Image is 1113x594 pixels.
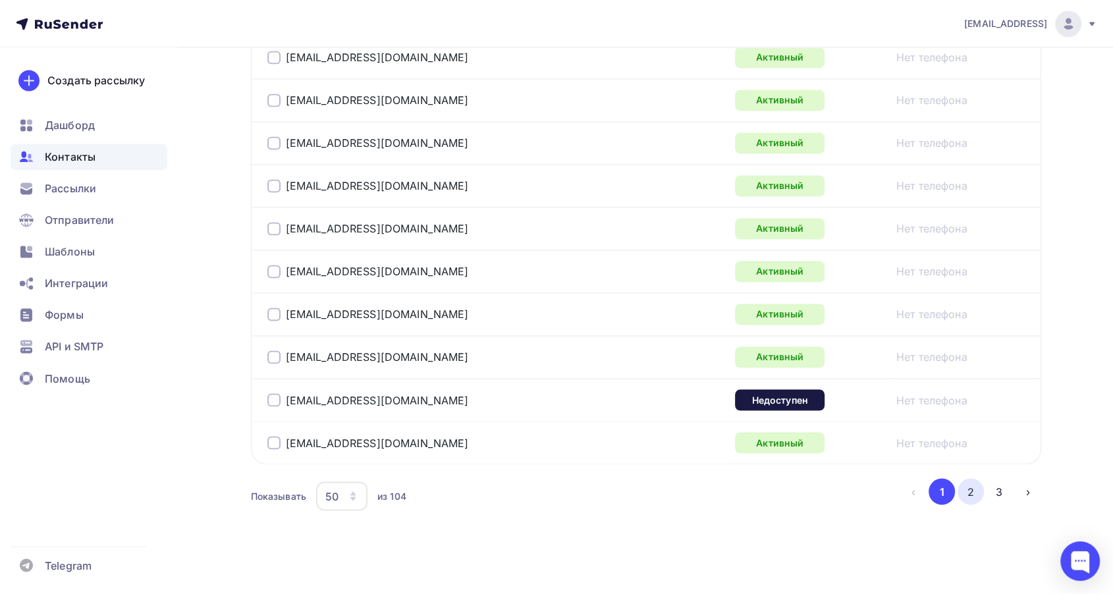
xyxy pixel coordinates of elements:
a: Контакты [11,144,167,170]
a: Рассылки [11,175,167,202]
div: Активный [735,218,825,239]
a: Нет телефона [896,221,967,236]
a: [EMAIL_ADDRESS][DOMAIN_NAME] [286,350,469,364]
a: [EMAIL_ADDRESS][DOMAIN_NAME] [286,179,469,192]
a: [EMAIL_ADDRESS] [964,11,1097,37]
span: [EMAIL_ADDRESS] [964,17,1047,30]
a: [EMAIL_ADDRESS][DOMAIN_NAME] [286,94,469,107]
div: Активный [735,132,825,153]
span: API и SMTP [45,338,103,354]
span: Шаблоны [45,244,95,259]
a: Формы [11,302,167,328]
span: Помощь [45,370,90,386]
div: Создать рассылку [47,72,145,88]
a: [EMAIL_ADDRESS][DOMAIN_NAME] [286,265,469,278]
div: Активный [735,90,825,111]
span: Telegram [45,557,92,573]
span: Отправители [45,212,115,228]
a: Нет телефона [896,392,967,408]
a: [EMAIL_ADDRESS][DOMAIN_NAME] [286,136,469,149]
a: Отправители [11,207,167,233]
div: Недоступен [735,389,825,410]
div: Активный [735,304,825,325]
div: Активный [735,47,825,68]
button: Go to page 1 [929,478,955,504]
button: Go to page 2 [958,478,984,504]
a: Нет телефона [896,49,967,65]
div: Активный [735,346,825,367]
a: [EMAIL_ADDRESS][DOMAIN_NAME] [286,436,469,449]
button: 50 [315,481,368,511]
a: [EMAIL_ADDRESS][DOMAIN_NAME] [286,222,469,235]
a: [EMAIL_ADDRESS][DOMAIN_NAME] [286,308,469,321]
button: Go to next page [1015,478,1041,504]
span: Рассылки [45,180,96,196]
a: Нет телефона [896,349,967,365]
div: 50 [325,488,339,504]
ul: Pagination [900,478,1041,504]
a: Нет телефона [896,92,967,108]
div: Активный [735,432,825,453]
div: Активный [735,175,825,196]
div: Показывать [251,489,306,502]
button: Go to page 3 [986,478,1012,504]
a: [EMAIL_ADDRESS][DOMAIN_NAME] [286,51,469,64]
div: Активный [735,261,825,282]
a: Нет телефона [896,306,967,322]
div: из 104 [377,489,406,502]
a: [EMAIL_ADDRESS][DOMAIN_NAME] [286,393,469,406]
a: Шаблоны [11,238,167,265]
a: Нет телефона [896,178,967,194]
span: Интеграции [45,275,108,291]
span: Контакты [45,149,95,165]
a: Дашборд [11,112,167,138]
a: Нет телефона [896,263,967,279]
a: Нет телефона [896,135,967,151]
span: Дашборд [45,117,95,133]
a: Нет телефона [896,435,967,450]
span: Формы [45,307,84,323]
